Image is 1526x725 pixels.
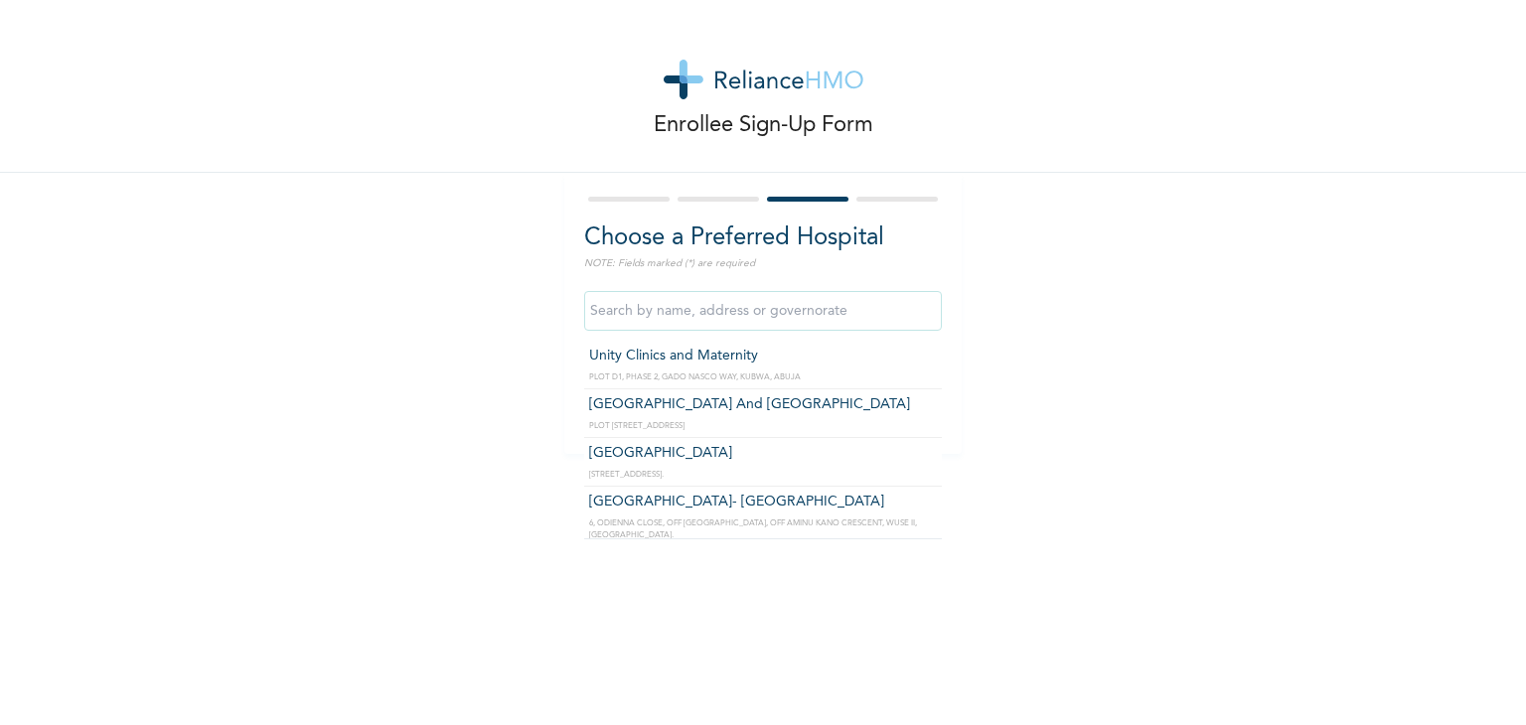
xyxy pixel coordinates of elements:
[589,469,937,481] p: [STREET_ADDRESS].
[664,60,863,99] img: logo
[654,109,873,142] p: Enrollee Sign-Up Form
[589,394,937,415] p: [GEOGRAPHIC_DATA] And [GEOGRAPHIC_DATA]
[584,256,942,271] p: NOTE: Fields marked (*) are required
[589,420,937,432] p: PLOT [STREET_ADDRESS]
[589,371,937,383] p: PLOT D1, PHASE 2, GADO NASCO WAY, KUBWA, ABUJA
[589,346,937,366] p: Unity Clinics and Maternity
[584,291,942,331] input: Search by name, address or governorate
[589,492,937,512] p: [GEOGRAPHIC_DATA]- [GEOGRAPHIC_DATA]
[589,517,937,541] p: 6, ODIENNA CLOSE, OFF [GEOGRAPHIC_DATA], OFF AMINU KANO CRESCENT, WUSE II, [GEOGRAPHIC_DATA].
[584,220,942,256] h2: Choose a Preferred Hospital
[589,443,937,464] p: [GEOGRAPHIC_DATA]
